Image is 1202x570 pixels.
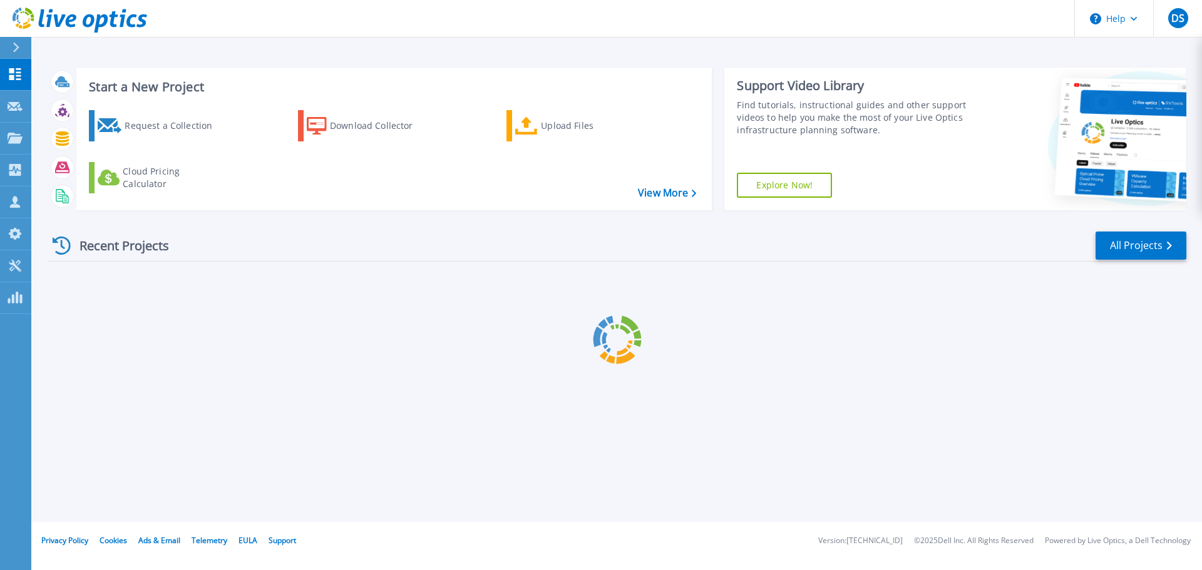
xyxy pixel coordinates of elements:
li: Version: [TECHNICAL_ID] [818,537,903,545]
a: Explore Now! [737,173,832,198]
a: Upload Files [506,110,646,141]
div: Cloud Pricing Calculator [123,165,223,190]
a: Privacy Policy [41,535,88,546]
div: Support Video Library [737,78,972,94]
a: Download Collector [298,110,438,141]
a: Cookies [100,535,127,546]
a: Support [269,535,296,546]
span: DS [1171,13,1184,23]
li: Powered by Live Optics, a Dell Technology [1045,537,1191,545]
h3: Start a New Project [89,80,696,94]
a: Telemetry [192,535,227,546]
a: View More [638,187,696,199]
a: Request a Collection [89,110,229,141]
a: EULA [239,535,257,546]
div: Upload Files [541,113,641,138]
a: Cloud Pricing Calculator [89,162,229,193]
div: Recent Projects [48,230,186,261]
div: Download Collector [330,113,430,138]
div: Request a Collection [125,113,225,138]
a: All Projects [1096,232,1186,260]
li: © 2025 Dell Inc. All Rights Reserved [914,537,1034,545]
div: Find tutorials, instructional guides and other support videos to help you make the most of your L... [737,99,972,136]
a: Ads & Email [138,535,180,546]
